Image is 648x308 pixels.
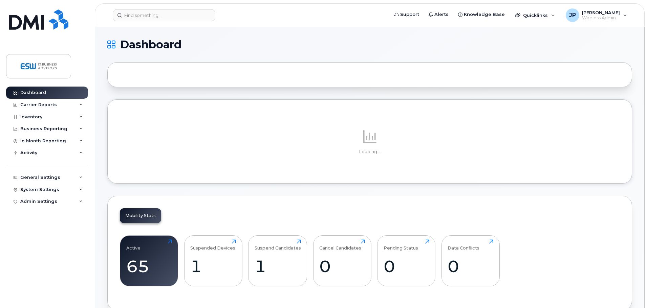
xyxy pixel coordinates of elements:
div: Pending Status [384,239,418,251]
div: 1 [255,256,301,276]
div: 1 [190,256,236,276]
a: Suspended Devices1 [190,239,236,283]
a: Data Conflicts0 [448,239,493,283]
div: 0 [384,256,429,276]
a: Suspend Candidates1 [255,239,301,283]
div: Suspended Devices [190,239,235,251]
a: Active65 [126,239,172,283]
a: Pending Status0 [384,239,429,283]
span: Dashboard [120,40,181,50]
div: Active [126,239,141,251]
div: Data Conflicts [448,239,479,251]
div: Suspend Candidates [255,239,301,251]
div: 0 [319,256,365,276]
p: Loading... [120,149,620,155]
div: Cancel Candidates [319,239,361,251]
div: 65 [126,256,172,276]
div: 0 [448,256,493,276]
a: Cancel Candidates0 [319,239,365,283]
